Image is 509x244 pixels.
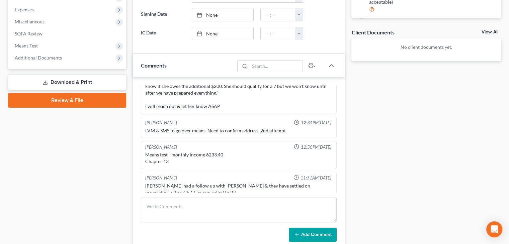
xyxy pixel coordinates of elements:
div: [PERSON_NAME] [145,120,177,126]
div: Means test - monthly income 6233.40 Chapter 13 [145,151,332,165]
div: [PERSON_NAME] [145,144,177,150]
input: Search... [250,60,303,72]
div: Open Intercom Messenger [486,221,502,237]
button: Add Comment [289,228,337,242]
div: Client Documents [351,29,394,36]
span: Expenses [15,7,34,12]
a: View All [482,30,498,34]
label: IC Date [138,27,188,40]
span: Miscellaneous [15,19,45,24]
div: LVM & SMS to go over means. Need to confirm address. 2nd attempt. [145,127,332,134]
label: Signing Date [138,8,188,21]
div: [PERSON_NAME] [145,175,177,181]
a: Review & File [8,93,126,108]
span: Real Property Deeds and Mortgages [369,17,443,24]
span: Means Test [15,43,38,48]
span: 12:50PM[DATE] [301,144,331,150]
span: 11:31AM[DATE] [300,175,331,181]
p: No client documents yet. [357,44,496,50]
a: None [192,27,254,40]
a: SOFA Review [9,28,126,40]
span: SOFA Review [15,31,43,36]
span: Comments [141,62,167,69]
span: Additional Documents [15,55,62,60]
input: -- : -- [261,8,295,21]
a: None [192,8,254,21]
input: -- : -- [261,27,295,40]
div: [PERSON_NAME] had a follow up with [PERSON_NAME] & they have settled on proceeding with a Ch7. He... [145,182,332,196]
div: [PERSON_NAME] "Tell her to pay the $1800- we will get everything ready and then let her know if s... [145,76,332,110]
span: 12:34PM[DATE] [301,120,331,126]
a: Download & Print [8,75,126,90]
